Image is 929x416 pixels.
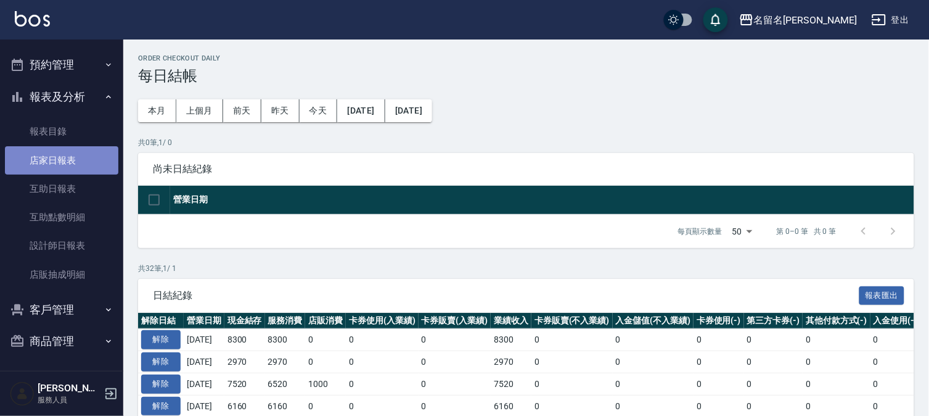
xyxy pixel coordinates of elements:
[223,99,261,122] button: 前天
[261,99,300,122] button: 昨天
[803,313,870,329] th: 其他付款方式(-)
[5,231,118,260] a: 設計師日報表
[337,99,385,122] button: [DATE]
[859,289,905,301] a: 報表匯出
[5,294,118,326] button: 客戶管理
[754,12,857,28] div: 名留名[PERSON_NAME]
[870,373,921,395] td: 0
[694,313,744,329] th: 卡券使用(-)
[224,329,265,351] td: 8300
[531,313,613,329] th: 卡券販賣(不入業績)
[491,351,531,373] td: 2970
[5,146,118,175] a: 店家日報表
[491,373,531,395] td: 7520
[744,373,803,395] td: 0
[15,11,50,27] img: Logo
[138,54,914,62] h2: Order checkout daily
[734,7,862,33] button: 名留名[PERSON_NAME]
[138,137,914,148] p: 共 0 筆, 1 / 0
[5,175,118,203] a: 互助日報表
[141,330,181,349] button: 解除
[694,329,744,351] td: 0
[870,329,921,351] td: 0
[265,373,306,395] td: 6520
[265,351,306,373] td: 2970
[870,351,921,373] td: 0
[694,373,744,395] td: 0
[138,99,176,122] button: 本月
[305,329,346,351] td: 0
[141,352,181,372] button: 解除
[265,329,306,351] td: 8300
[694,351,744,373] td: 0
[184,329,224,351] td: [DATE]
[10,381,35,406] img: Person
[38,394,100,406] p: 服務人員
[224,313,265,329] th: 現金結存
[803,351,870,373] td: 0
[224,373,265,395] td: 7520
[419,351,491,373] td: 0
[141,397,181,416] button: 解除
[385,99,432,122] button: [DATE]
[346,329,419,351] td: 0
[613,313,694,329] th: 入金儲值(不入業績)
[5,325,118,357] button: 商品管理
[678,226,722,237] p: 每頁顯示數量
[870,313,921,329] th: 入金使用(-)
[531,351,613,373] td: 0
[5,260,118,289] a: 店販抽成明細
[176,99,223,122] button: 上個月
[744,329,803,351] td: 0
[141,375,181,394] button: 解除
[153,163,899,175] span: 尚未日結紀錄
[5,49,118,81] button: 預約管理
[867,9,914,31] button: 登出
[744,351,803,373] td: 0
[419,373,491,395] td: 0
[138,67,914,85] h3: 每日結帳
[613,329,694,351] td: 0
[491,329,531,351] td: 8300
[224,351,265,373] td: 2970
[5,117,118,146] a: 報表目錄
[346,373,419,395] td: 0
[153,289,859,302] span: 日結紀錄
[744,313,803,329] th: 第三方卡券(-)
[5,81,118,113] button: 報表及分析
[305,313,346,329] th: 店販消費
[184,351,224,373] td: [DATE]
[531,329,613,351] td: 0
[300,99,338,122] button: 今天
[5,203,118,231] a: 互助點數明細
[613,373,694,395] td: 0
[803,329,870,351] td: 0
[419,329,491,351] td: 0
[265,313,306,329] th: 服務消費
[613,351,694,373] td: 0
[346,351,419,373] td: 0
[531,373,613,395] td: 0
[305,351,346,373] td: 0
[138,313,184,329] th: 解除日結
[184,313,224,329] th: 營業日期
[346,313,419,329] th: 卡券使用(入業績)
[777,226,837,237] p: 第 0–0 筆 共 0 筆
[491,313,531,329] th: 業績收入
[727,215,757,248] div: 50
[184,373,224,395] td: [DATE]
[138,263,914,274] p: 共 32 筆, 1 / 1
[703,7,728,32] button: save
[305,373,346,395] td: 1000
[859,286,905,306] button: 報表匯出
[170,186,914,215] th: 營業日期
[803,373,870,395] td: 0
[419,313,491,329] th: 卡券販賣(入業績)
[38,382,100,394] h5: [PERSON_NAME]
